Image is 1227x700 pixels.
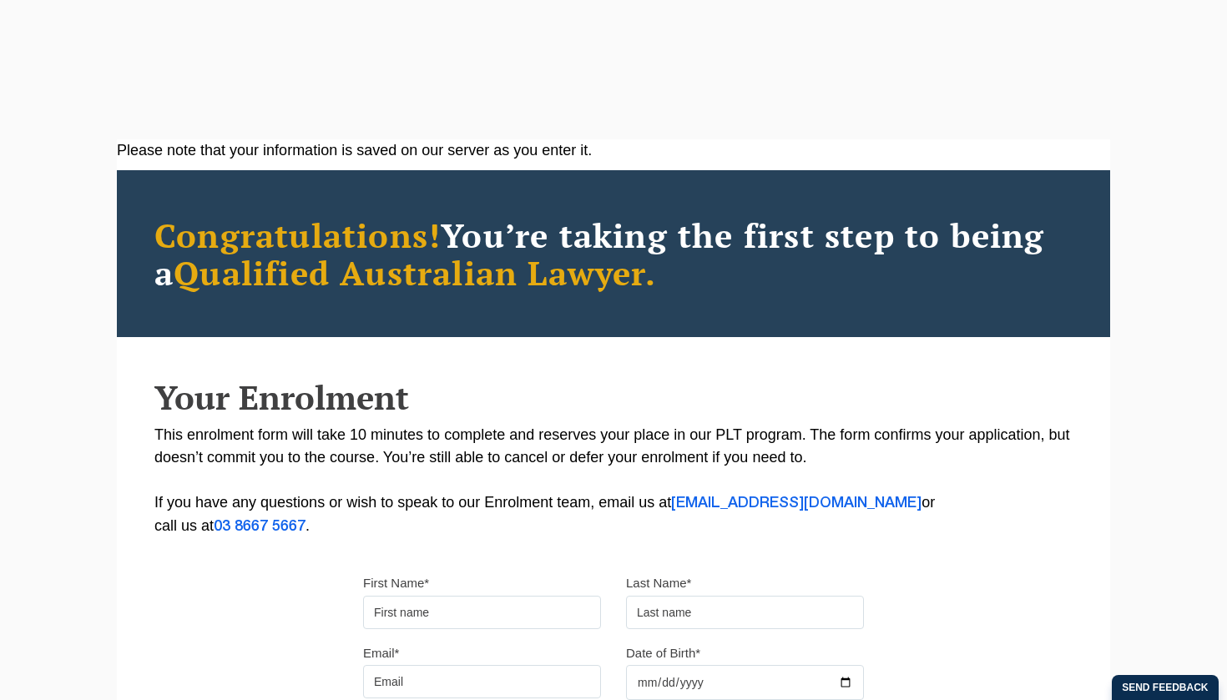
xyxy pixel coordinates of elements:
[363,596,601,629] input: First name
[117,139,1110,162] div: Please note that your information is saved on our server as you enter it.
[626,645,700,662] label: Date of Birth*
[626,596,864,629] input: Last name
[214,520,305,533] a: 03 8667 5667
[363,665,601,698] input: Email
[154,213,441,257] span: Congratulations!
[154,216,1073,291] h2: You’re taking the first step to being a
[363,575,429,592] label: First Name*
[363,645,399,662] label: Email*
[154,379,1073,415] h2: Your Enrolment
[671,496,922,510] a: [EMAIL_ADDRESS][DOMAIN_NAME]
[154,424,1073,538] p: This enrolment form will take 10 minutes to complete and reserves your place in our PLT program. ...
[626,575,691,592] label: Last Name*
[174,250,656,295] span: Qualified Australian Lawyer.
